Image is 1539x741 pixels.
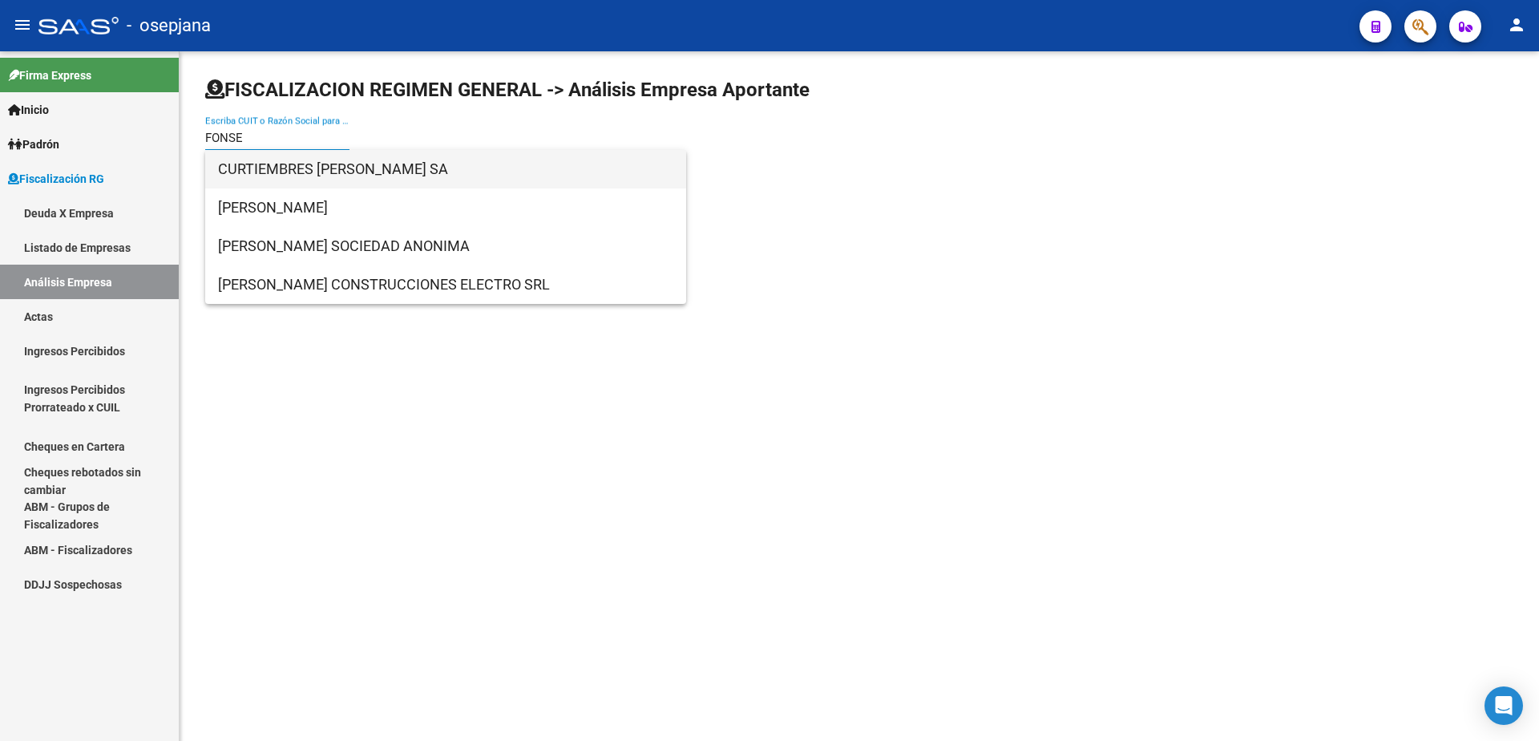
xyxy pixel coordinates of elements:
[8,101,49,119] span: Inicio
[127,8,211,43] span: - osepjana
[218,150,673,188] span: CURTIEMBRES [PERSON_NAME] SA
[8,170,104,188] span: Fiscalización RG
[1507,15,1526,34] mat-icon: person
[205,77,810,103] h1: FISCALIZACION REGIMEN GENERAL -> Análisis Empresa Aportante
[8,136,59,153] span: Padrón
[218,227,673,265] span: [PERSON_NAME] SOCIEDAD ANONIMA
[218,265,673,304] span: [PERSON_NAME] CONSTRUCCIONES ELECTRO SRL
[8,67,91,84] span: Firma Express
[1484,686,1523,725] div: Open Intercom Messenger
[218,188,673,227] span: [PERSON_NAME]
[13,15,32,34] mat-icon: menu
